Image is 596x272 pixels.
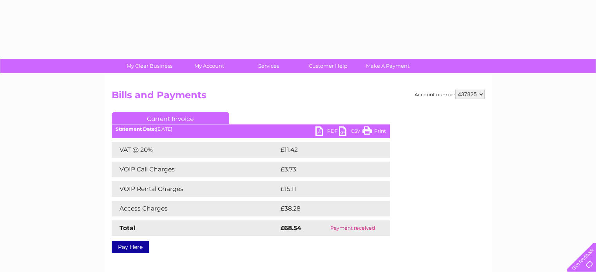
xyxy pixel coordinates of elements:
a: Make A Payment [355,59,420,73]
a: CSV [339,126,362,138]
td: £15.11 [279,181,371,197]
a: PDF [315,126,339,138]
h2: Bills and Payments [112,90,485,104]
td: Access Charges [112,201,279,216]
td: £3.73 [279,162,371,177]
b: Statement Date: [116,126,156,132]
td: £38.28 [279,201,374,216]
a: Pay Here [112,241,149,253]
a: Current Invoice [112,112,229,124]
td: VAT @ 20% [112,142,279,158]
td: VOIP Rental Charges [112,181,279,197]
a: My Account [177,59,241,73]
td: VOIP Call Charges [112,162,279,177]
a: Customer Help [296,59,360,73]
a: My Clear Business [117,59,182,73]
div: [DATE] [112,126,390,132]
a: Print [362,126,386,138]
a: Services [236,59,301,73]
td: £11.42 [279,142,373,158]
strong: £68.54 [281,224,301,232]
strong: Total [120,224,136,232]
td: Payment received [316,220,389,236]
div: Account number [415,90,485,99]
